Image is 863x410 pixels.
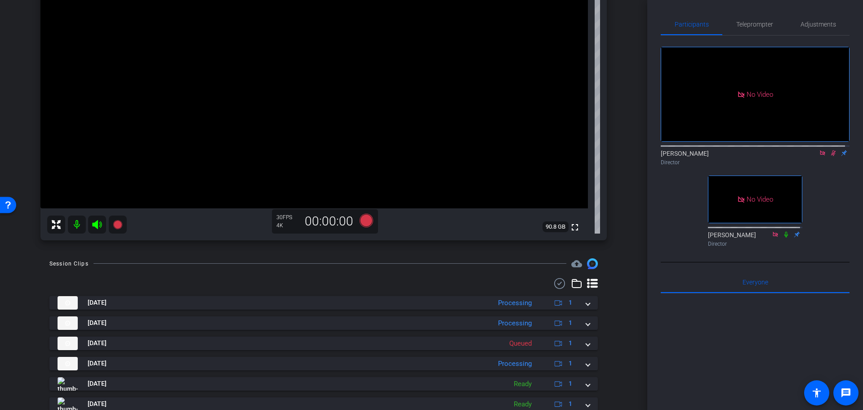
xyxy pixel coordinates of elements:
span: Teleprompter [736,21,773,27]
span: 1 [569,379,572,388]
span: [DATE] [88,399,107,409]
div: Ready [509,399,536,410]
span: No Video [747,195,773,203]
span: 1 [569,338,572,348]
mat-icon: accessibility [811,387,822,398]
img: thumb-nail [58,377,78,391]
div: [PERSON_NAME] [661,149,850,167]
span: 1 [569,298,572,307]
span: No Video [747,90,773,98]
div: Session Clips [49,259,89,268]
span: Destinations for your clips [571,258,582,269]
div: Processing [494,318,536,329]
mat-expansion-panel-header: thumb-nail[DATE]Processing1 [49,296,598,310]
img: thumb-nail [58,296,78,310]
div: Queued [505,338,536,349]
div: Processing [494,359,536,369]
mat-icon: fullscreen [569,222,580,233]
mat-expansion-panel-header: thumb-nail[DATE]Queued1 [49,337,598,350]
img: thumb-nail [58,316,78,330]
span: [DATE] [88,359,107,368]
img: thumb-nail [58,357,78,370]
img: Session clips [587,258,598,269]
div: Director [708,240,802,248]
mat-expansion-panel-header: thumb-nail[DATE]Processing1 [49,316,598,330]
span: [DATE] [88,298,107,307]
div: [PERSON_NAME] [708,230,802,248]
div: Ready [509,379,536,389]
mat-expansion-panel-header: thumb-nail[DATE]Processing1 [49,357,598,370]
span: 1 [569,318,572,328]
span: [DATE] [88,318,107,328]
span: Participants [675,21,709,27]
span: Adjustments [801,21,836,27]
div: Director [661,158,850,167]
mat-icon: cloud_upload [571,258,582,269]
mat-expansion-panel-header: thumb-nail[DATE]Ready1 [49,377,598,391]
div: 4K [276,222,299,229]
div: Processing [494,298,536,308]
span: 1 [569,399,572,409]
span: 1 [569,359,572,368]
span: [DATE] [88,338,107,348]
div: 00:00:00 [299,214,359,229]
span: Everyone [743,279,768,285]
span: [DATE] [88,379,107,388]
mat-icon: message [841,387,851,398]
span: 90.8 GB [543,221,569,232]
span: FPS [283,214,292,221]
img: thumb-nail [58,337,78,350]
div: 30 [276,214,299,221]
